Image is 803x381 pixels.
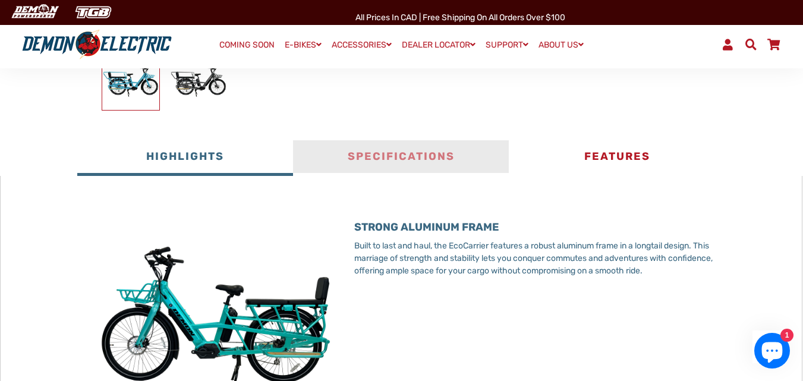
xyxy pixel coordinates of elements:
a: COMING SOON [215,37,279,53]
img: Demon Electric [6,2,63,22]
inbox-online-store-chat: Shopify online store chat [751,333,793,371]
p: Built to last and haul, the EcoCarrier features a robust aluminum frame in a longtail design. Thi... [354,240,725,277]
a: ABOUT US [534,36,588,53]
img: Demon Electric logo [18,29,176,60]
a: E-BIKES [281,36,326,53]
a: DEALER LOCATOR [398,36,480,53]
button: Highlights [77,140,293,176]
a: SUPPORT [481,36,533,53]
button: Features [509,140,725,176]
h3: STRONG ALUMINUM FRAME [354,221,725,234]
span: All Prices in CAD | Free shipping on all orders over $100 [355,12,565,23]
a: ACCESSORIES [328,36,396,53]
img: TGB Canada [69,2,118,22]
img: Ecocarrier Cargo E-Bike [102,53,159,110]
img: Ecocarrier Cargo E-Bike [170,53,227,110]
button: Specifications [293,140,509,176]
